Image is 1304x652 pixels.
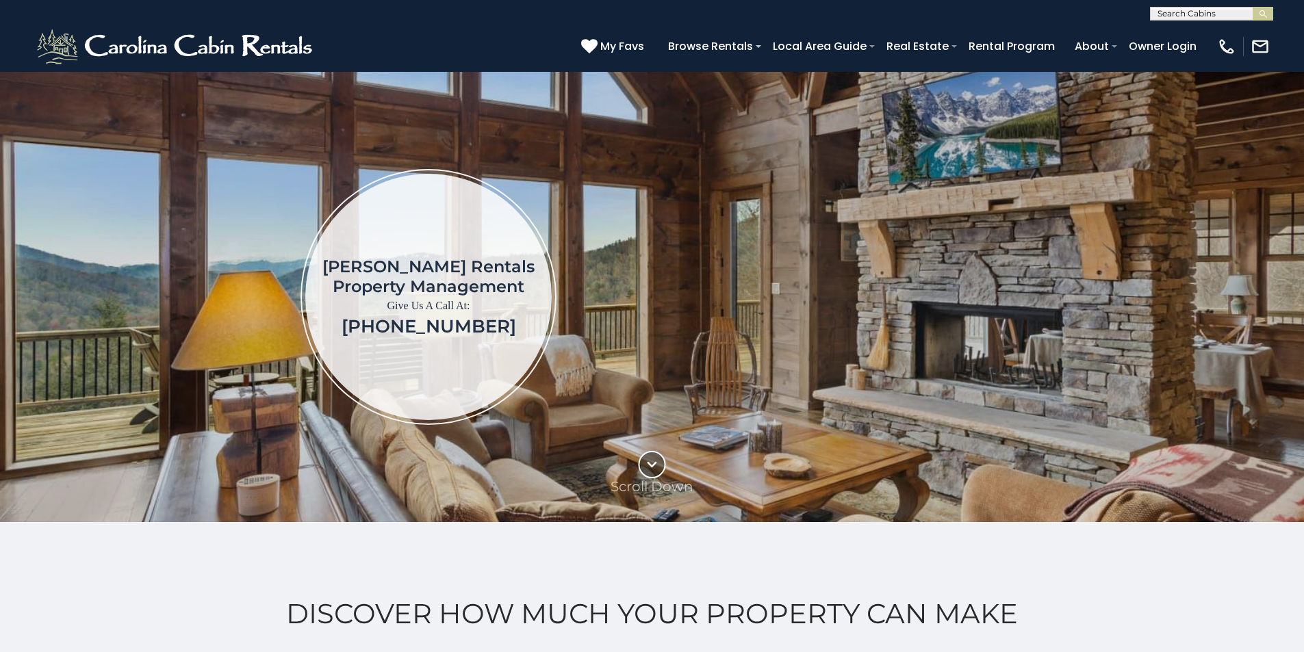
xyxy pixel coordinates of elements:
h2: Discover How Much Your Property Can Make [34,598,1270,629]
a: Real Estate [880,34,956,58]
a: Rental Program [962,34,1062,58]
a: [PHONE_NUMBER] [342,315,516,337]
a: About [1068,34,1116,58]
a: Browse Rentals [661,34,760,58]
a: My Favs [581,38,648,55]
img: phone-regular-white.png [1217,37,1236,56]
a: Local Area Guide [766,34,873,58]
iframe: New Contact Form [777,112,1224,481]
h1: [PERSON_NAME] Rentals Property Management [322,257,535,296]
p: Give Us A Call At: [322,296,535,315]
img: White-1-2.png [34,26,318,67]
a: Owner Login [1122,34,1203,58]
span: My Favs [600,38,644,55]
img: mail-regular-white.png [1251,37,1270,56]
p: Scroll Down [611,478,693,495]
